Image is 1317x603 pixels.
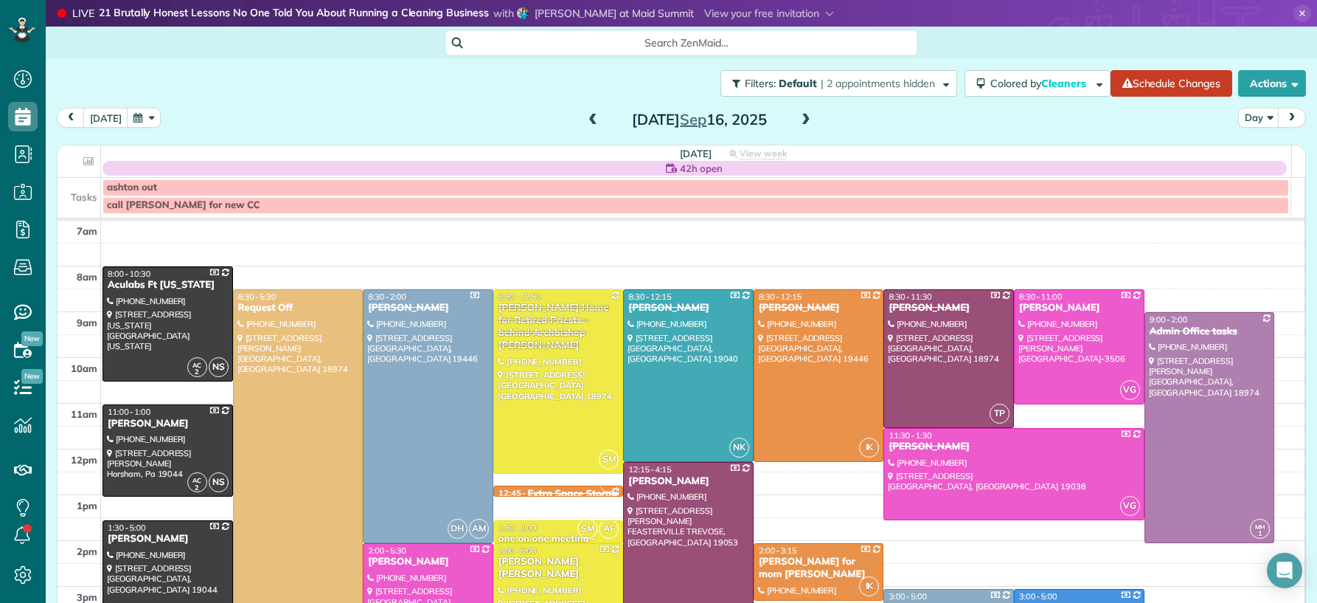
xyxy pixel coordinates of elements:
div: [PERSON_NAME] [1018,302,1140,314]
span: ashton out [107,182,157,193]
div: [PERSON_NAME] [PERSON_NAME] [498,556,619,581]
span: 3pm [77,591,97,603]
span: 8:30 - 11:00 [1019,292,1062,302]
strong: 21 Brutally Honest Lessons No One Told You About Running a Cleaning Business [99,6,489,21]
span: 1pm [77,500,97,511]
span: MH [1255,523,1265,531]
small: 2 [188,365,206,379]
span: 8:30 - 11:30 [889,292,931,302]
span: View week [740,148,787,159]
span: 42h open [680,161,723,176]
img: angela-brown-4d683074ae0fcca95727484455e3f3202927d5098cd1ff65ad77dadb9e4011d8.jpg [517,7,529,19]
small: 2 [188,481,206,495]
span: Filters: [745,77,776,90]
button: prev [57,108,85,128]
span: 2pm [77,545,97,557]
div: [PERSON_NAME] [107,533,229,545]
span: 3:00 - 5:00 [889,591,927,602]
span: SM [599,449,619,469]
span: 1:30 - 2:00 [498,523,537,533]
button: next [1278,108,1306,128]
div: Extra Space Storage [527,488,622,500]
span: NS [209,357,229,377]
button: Filters: Default | 2 appointments hidden [720,70,957,97]
button: [DATE] [83,108,128,128]
span: 8:00 - 10:30 [108,269,150,279]
span: with [493,7,514,20]
span: NK [729,438,749,458]
span: 9:00 - 2:00 [1150,314,1188,325]
span: VG [1120,496,1140,516]
span: 2:00 - 5:30 [368,545,406,556]
button: Actions [1238,70,1306,97]
span: IK [859,576,879,596]
span: 3:00 - 5:00 [1019,591,1057,602]
span: 10am [71,362,97,374]
div: Open Intercom Messenger [1267,553,1302,588]
span: NS [209,472,229,492]
div: [PERSON_NAME] [367,556,489,568]
div: [PERSON_NAME] [628,302,749,314]
span: 1:30 - 5:00 [108,523,146,533]
span: Colored by [990,77,1091,90]
div: one on one meeting - Maid For You [498,533,619,558]
span: 2:00 - 5:00 [498,545,537,556]
span: IK [859,438,879,458]
span: 11:30 - 1:30 [889,430,931,441]
div: [PERSON_NAME] [888,302,1010,314]
span: 8:30 - 5:30 [238,292,277,302]
div: [PERSON_NAME] Home for Retired Priests - behind Archbishop [PERSON_NAME] [498,302,619,352]
span: 8:30 - 12:30 [498,292,541,302]
div: Admin Office tasks [1149,325,1271,338]
span: [DATE] [680,148,712,159]
a: Schedule Changes [1111,70,1232,97]
span: Default [779,77,818,90]
span: 11am [71,408,97,420]
span: VG [1120,380,1140,400]
span: AM [469,519,489,539]
span: 7am [77,225,97,237]
h2: [DATE] 16, 2025 [607,111,791,128]
span: AC [192,476,201,484]
small: 1 [1251,527,1269,541]
span: Cleaners [1041,77,1088,90]
span: | 2 appointments hidden [821,77,935,90]
div: [PERSON_NAME] [758,302,880,314]
span: 12pm [71,454,97,466]
div: Request Off [237,302,359,314]
div: [PERSON_NAME] for mom [PERSON_NAME] [758,556,880,581]
span: New [21,369,43,384]
button: Day [1238,108,1279,128]
span: AC [192,361,201,369]
div: Aculabs Ft [US_STATE] [107,279,229,292]
span: 9am [77,317,97,328]
span: DH [448,519,468,539]
span: TP [990,404,1010,424]
span: 11:00 - 1:00 [108,407,150,417]
div: [PERSON_NAME] [367,302,489,314]
span: SM [577,519,597,539]
a: Filters: Default | 2 appointments hidden [713,70,957,97]
span: 8:30 - 12:15 [759,292,802,302]
span: call [PERSON_NAME] for new CC [107,199,260,211]
div: [PERSON_NAME] [107,418,229,430]
div: [PERSON_NAME] [628,475,749,488]
span: 2:00 - 3:15 [759,545,797,556]
span: Sep [680,110,706,128]
span: 12:15 - 4:15 [628,464,671,475]
span: 8:30 - 2:00 [368,292,406,302]
button: Colored byCleaners [965,70,1111,97]
span: 8am [77,271,97,283]
span: New [21,331,43,346]
span: 8:30 - 12:15 [628,292,671,302]
div: [PERSON_NAME] [888,441,1139,453]
span: AF [599,519,619,539]
span: [PERSON_NAME] at Maid Summit [535,7,694,20]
